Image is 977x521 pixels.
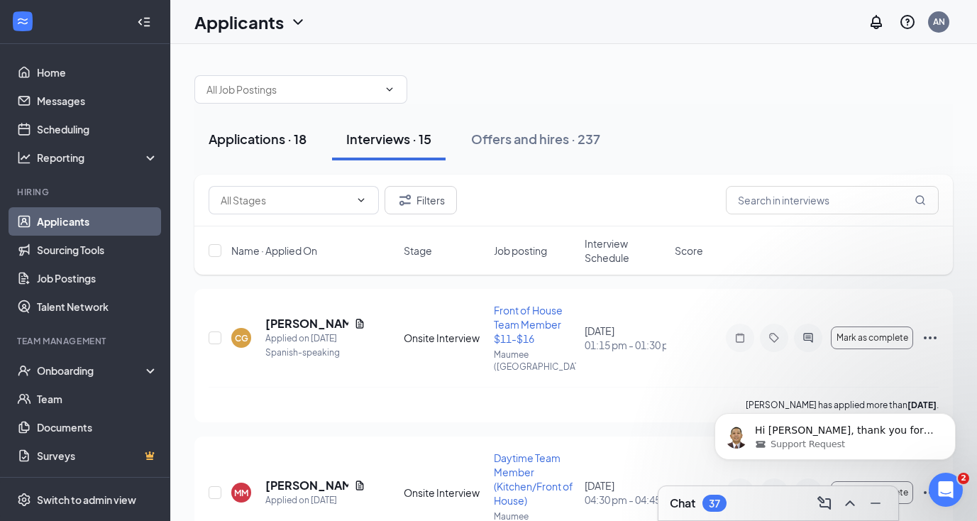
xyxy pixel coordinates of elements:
div: AN [933,16,945,28]
span: Score [675,243,703,258]
p: Maumee ([GEOGRAPHIC_DATA]) [494,349,575,373]
svg: MagnifyingGlass [915,194,926,206]
div: Onsite Interview [404,486,485,500]
div: Interviews · 15 [346,130,431,148]
svg: Document [354,318,365,329]
a: Scheduling [37,115,158,143]
svg: ChevronDown [289,13,307,31]
svg: UserCheck [17,363,31,378]
button: Minimize [864,492,887,515]
a: Team [37,385,158,413]
svg: ComposeMessage [816,495,833,512]
a: SurveysCrown [37,442,158,470]
iframe: Intercom notifications message [693,383,977,483]
a: Sourcing Tools [37,236,158,264]
svg: WorkstreamLogo [16,14,30,28]
input: All Job Postings [206,82,378,97]
div: Applied on [DATE] [265,493,365,508]
svg: Settings [17,493,31,507]
button: Mark as complete [831,327,913,349]
svg: Filter [397,192,414,209]
div: MM [234,487,248,499]
div: Onboarding [37,363,146,378]
span: Front of House Team Member $11-$16 [494,304,563,345]
svg: ChevronDown [384,84,395,95]
h1: Applicants [194,10,284,34]
svg: ActiveChat [800,332,817,344]
svg: Notifications [868,13,885,31]
span: 01:15 pm - 01:30 pm [585,338,666,352]
div: Hiring [17,186,155,198]
a: Messages [37,87,158,115]
div: Reporting [37,150,159,165]
svg: QuestionInfo [899,13,916,31]
input: Search in interviews [726,186,939,214]
svg: Analysis [17,150,31,165]
span: Interview Schedule [585,236,666,265]
div: Applications · 18 [209,130,307,148]
svg: Ellipses [922,484,939,501]
a: Documents [37,413,158,442]
a: Home [37,58,158,87]
svg: Minimize [867,495,884,512]
div: Spanish-speaking [265,346,365,360]
a: Job Postings [37,264,158,292]
span: 2 [958,473,969,484]
h3: Chat [670,495,695,511]
svg: Note [732,332,749,344]
div: Switch to admin view [37,493,136,507]
svg: Collapse [137,15,151,29]
span: Mark as complete [837,333,908,343]
span: Job posting [494,243,547,258]
svg: Ellipses [922,329,939,346]
a: Talent Network [37,292,158,321]
button: ChevronUp [839,492,861,515]
h5: [PERSON_NAME] [265,316,348,331]
svg: ChevronUp [841,495,859,512]
svg: Document [354,480,365,491]
div: 37 [709,498,720,510]
div: Offers and hires · 237 [471,130,600,148]
div: Applied on [DATE] [265,331,365,346]
input: All Stages [221,192,350,208]
div: [DATE] [585,478,666,507]
span: Stage [404,243,432,258]
div: Team Management [17,335,155,347]
span: Name · Applied On [231,243,317,258]
span: 04:30 pm - 04:45 pm [585,493,666,507]
div: CG [235,332,248,344]
a: Applicants [37,207,158,236]
svg: ChevronDown [355,194,367,206]
button: Filter Filters [385,186,457,214]
iframe: Intercom live chat [929,473,963,507]
button: ComposeMessage [813,492,836,515]
svg: Tag [766,332,783,344]
h5: [PERSON_NAME] [265,478,348,493]
span: Daytime Team Member (Kitchen/Front of House) [494,451,573,507]
div: Onsite Interview [404,331,485,345]
div: [DATE] [585,324,666,352]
